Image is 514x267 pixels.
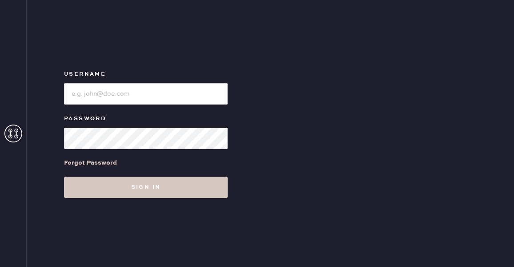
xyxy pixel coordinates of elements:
label: Username [64,69,228,80]
a: Forgot Password [64,149,117,177]
label: Password [64,113,228,124]
input: e.g. john@doe.com [64,83,228,105]
button: Sign in [64,177,228,198]
div: Forgot Password [64,158,117,168]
